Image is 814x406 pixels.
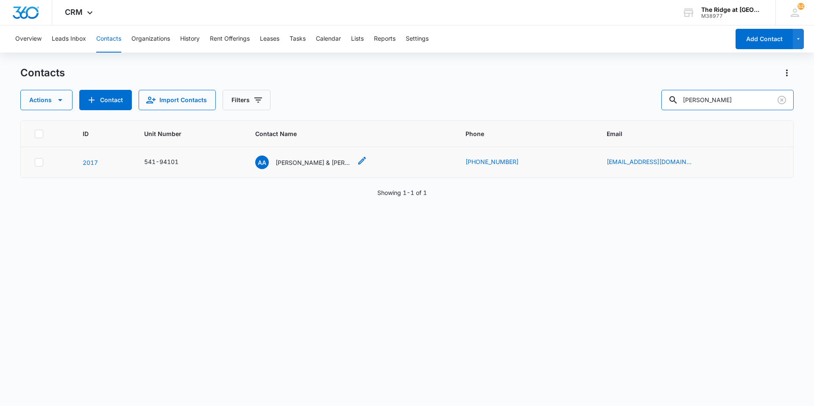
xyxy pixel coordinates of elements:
span: Unit Number [144,129,235,138]
div: Phone - (970) 372-7349 - Select to Edit Field [466,157,534,167]
input: Search Contacts [661,90,794,110]
button: Overview [15,25,42,53]
div: Email - Abrahamaman02@gmail.com - Select to Edit Field [607,157,707,167]
a: [PHONE_NUMBER] [466,157,519,166]
span: AA [255,156,269,169]
p: Showing 1-1 of 1 [377,188,427,197]
span: ID [83,129,112,138]
div: notifications count [797,3,804,10]
h1: Contacts [20,67,65,79]
button: Tasks [290,25,306,53]
button: Rent Offerings [210,25,250,53]
button: Actions [780,66,794,80]
div: Contact Name - Abraham Aman & Toby Aman - Select to Edit Field [255,156,367,169]
a: Navigate to contact details page for Abraham Aman & Toby Aman [83,159,98,166]
button: Leases [260,25,279,53]
span: CRM [65,8,83,17]
a: [EMAIL_ADDRESS][DOMAIN_NAME] [607,157,691,166]
button: Contacts [96,25,121,53]
button: Lists [351,25,364,53]
span: 52 [797,3,804,10]
span: Phone [466,129,574,138]
button: Calendar [316,25,341,53]
button: Import Contacts [139,90,216,110]
button: Leads Inbox [52,25,86,53]
p: [PERSON_NAME] & [PERSON_NAME] [276,158,352,167]
div: account id [701,13,763,19]
button: Add Contact [736,29,793,49]
div: 541-94101 [144,157,178,166]
span: Email [607,129,767,138]
button: Organizations [131,25,170,53]
button: Settings [406,25,429,53]
button: Actions [20,90,72,110]
button: Clear [775,93,789,107]
span: Contact Name [255,129,433,138]
button: Reports [374,25,396,53]
div: account name [701,6,763,13]
button: Add Contact [79,90,132,110]
button: Filters [223,90,270,110]
div: Unit Number - 541-94101 - Select to Edit Field [144,157,194,167]
button: History [180,25,200,53]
